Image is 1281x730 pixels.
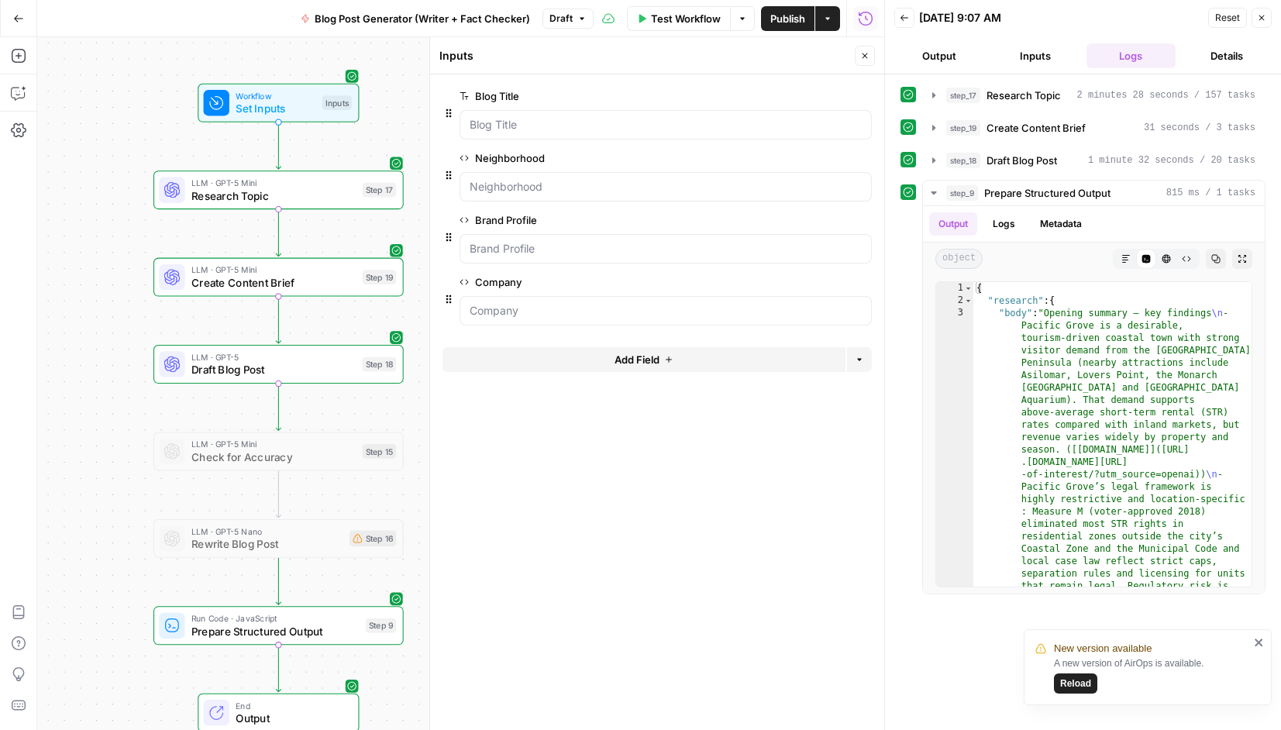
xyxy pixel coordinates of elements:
button: Blog Post Generator (Writer + Fact Checker) [291,6,539,31]
g: Edge from step_19 to step_18 [276,297,281,343]
div: 1 [936,282,973,294]
span: LLM · GPT-5 Nano [191,525,343,538]
div: Step 16 [350,530,396,546]
span: Create Content Brief [987,120,1086,136]
span: Test Workflow [651,11,721,26]
span: Workflow [236,89,315,102]
span: Research Topic [191,188,356,204]
span: Reset [1215,11,1240,25]
g: Edge from step_15 to step_16 [276,470,281,517]
span: 31 seconds / 3 tasks [1144,121,1255,135]
div: Inputs [322,95,353,110]
button: Inputs [990,43,1080,68]
div: LLM · GPT-5 MiniCheck for AccuracyStep 15 [153,432,404,470]
div: 2 [936,294,973,307]
input: Blog Title [470,117,862,133]
label: Brand Profile [460,212,784,228]
span: LLM · GPT-5 [191,350,356,363]
span: step_18 [946,153,980,168]
button: Logs [1086,43,1176,68]
span: Check for Accuracy [191,449,356,465]
span: 815 ms / 1 tasks [1166,186,1255,200]
span: step_9 [946,185,978,201]
button: Publish [761,6,814,31]
span: End [236,699,346,712]
div: A new version of AirOps is available. [1054,656,1249,694]
span: Rewrite Blog Post [191,536,343,553]
div: Step 17 [363,183,397,198]
div: LLM · GPT-5Draft Blog PostStep 18 [153,345,404,384]
span: 1 minute 32 seconds / 20 tasks [1088,153,1255,167]
span: LLM · GPT-5 Mini [191,263,356,277]
span: LLM · GPT-5 Mini [191,438,356,451]
div: LLM · GPT-5 MiniCreate Content BriefStep 19 [153,258,404,297]
span: New version available [1054,641,1152,656]
button: Details [1182,43,1272,68]
span: step_17 [946,88,980,103]
div: LLM · GPT-5 NanoRewrite Blog PostStep 16 [153,519,404,558]
button: Reset [1208,8,1247,28]
label: Blog Title [460,88,784,104]
div: Run Code · JavaScriptPrepare Structured OutputStep 9 [153,606,404,645]
label: Company [460,274,784,290]
g: Edge from start to step_17 [276,122,281,169]
input: Neighborhood [470,179,862,195]
g: Edge from step_16 to step_9 [276,558,281,604]
button: Draft [542,9,594,29]
span: Output [236,711,346,727]
span: Set Inputs [236,101,315,117]
div: Step 19 [363,270,397,284]
span: Toggle code folding, rows 1 through 30 [964,282,973,294]
span: Publish [770,11,805,26]
span: Toggle code folding, rows 2 through 24 [964,294,973,307]
span: LLM · GPT-5 Mini [191,176,356,189]
span: Prepare Structured Output [984,185,1111,201]
div: Inputs [439,48,850,64]
span: Draft Blog Post [987,153,1057,168]
button: Test Workflow [627,6,730,31]
span: Reload [1060,677,1091,690]
button: Output [894,43,984,68]
span: Blog Post Generator (Writer + Fact Checker) [315,11,530,26]
button: close [1254,636,1265,649]
span: Add Field [615,352,659,367]
span: Draft [549,12,573,26]
span: Research Topic [987,88,1061,103]
button: Add Field [442,347,845,372]
button: Logs [983,212,1024,236]
div: WorkflowSet InputsInputs [153,84,404,122]
g: Edge from step_9 to end [276,645,281,691]
span: step_19 [946,120,980,136]
span: Draft Blog Post [191,362,356,378]
span: object [935,249,983,269]
input: Brand Profile [470,241,862,257]
span: 2 minutes 28 seconds / 157 tasks [1077,88,1255,102]
g: Edge from step_18 to step_15 [276,384,281,430]
div: 815 ms / 1 tasks [923,206,1265,594]
button: 31 seconds / 3 tasks [923,115,1265,140]
span: Run Code · JavaScript [191,612,360,625]
div: LLM · GPT-5 MiniResearch TopicStep 17 [153,170,404,209]
button: 2 minutes 28 seconds / 157 tasks [923,83,1265,108]
span: Prepare Structured Output [191,623,360,639]
input: Company [470,303,862,319]
div: Step 18 [363,357,397,372]
button: 1 minute 32 seconds / 20 tasks [923,148,1265,173]
button: Output [929,212,977,236]
g: Edge from step_17 to step_19 [276,209,281,256]
label: Neighborhood [460,150,784,166]
span: Create Content Brief [191,274,356,291]
button: Metadata [1031,212,1091,236]
button: Reload [1054,673,1097,694]
div: Step 9 [366,618,397,633]
div: Step 15 [363,444,397,459]
button: 815 ms / 1 tasks [923,181,1265,205]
